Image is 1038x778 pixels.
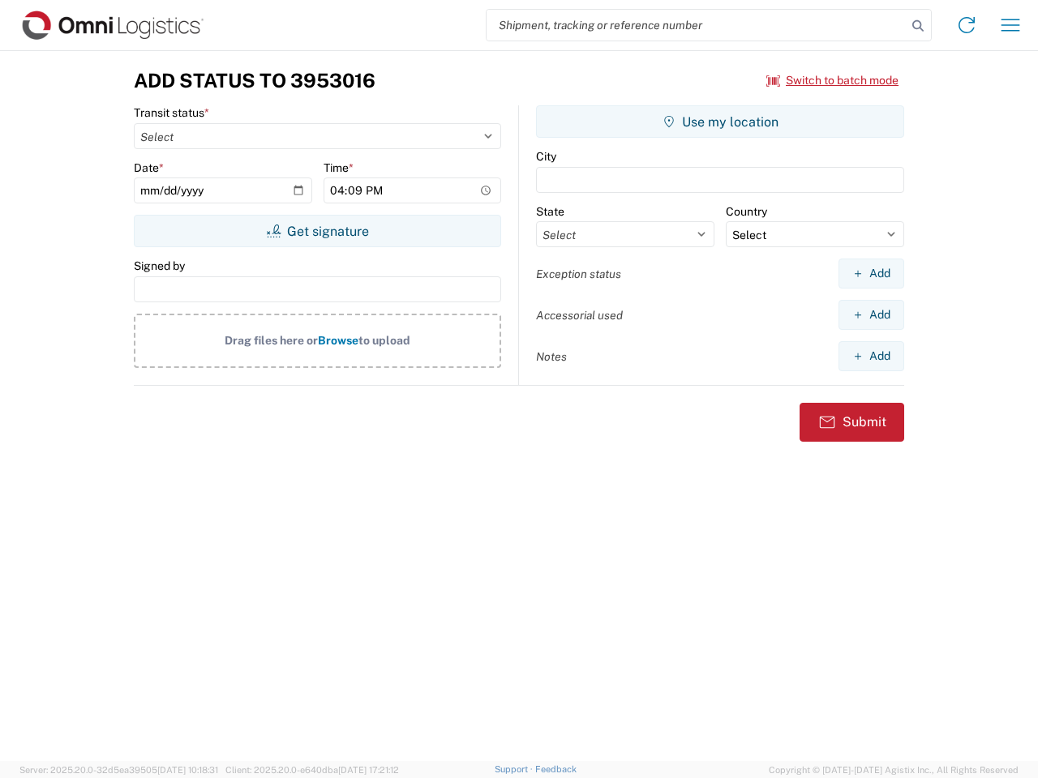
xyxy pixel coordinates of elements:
[318,334,358,347] span: Browse
[225,334,318,347] span: Drag files here or
[766,67,899,94] button: Switch to batch mode
[487,10,907,41] input: Shipment, tracking or reference number
[358,334,410,347] span: to upload
[769,763,1019,777] span: Copyright © [DATE]-[DATE] Agistix Inc., All Rights Reserved
[536,149,556,164] label: City
[839,300,904,330] button: Add
[134,215,501,247] button: Get signature
[800,403,904,442] button: Submit
[536,105,904,138] button: Use my location
[134,69,375,92] h3: Add Status to 3953016
[535,764,577,774] a: Feedback
[324,160,354,175] label: Time
[839,259,904,289] button: Add
[536,308,623,323] label: Accessorial used
[338,765,399,775] span: [DATE] 17:21:12
[19,765,218,775] span: Server: 2025.20.0-32d5ea39505
[225,765,399,775] span: Client: 2025.20.0-e640dba
[157,765,218,775] span: [DATE] 10:18:31
[134,259,185,273] label: Signed by
[536,204,564,219] label: State
[726,204,767,219] label: Country
[536,267,621,281] label: Exception status
[134,105,209,120] label: Transit status
[495,764,535,774] a: Support
[536,349,567,364] label: Notes
[134,160,164,175] label: Date
[839,341,904,371] button: Add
